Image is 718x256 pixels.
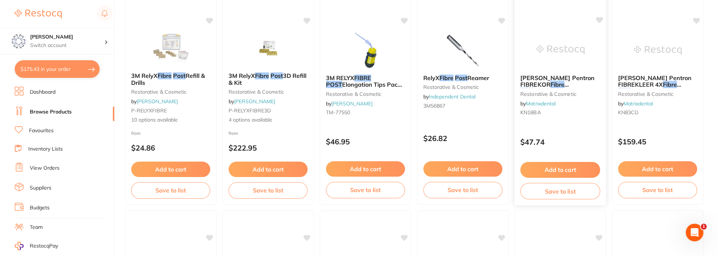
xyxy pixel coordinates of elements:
[229,162,308,177] button: Add to cart
[520,138,600,146] p: $47.74
[618,88,631,95] em: Post
[229,107,271,114] span: P-RELYXFIBRE3D
[455,74,467,82] em: Post
[30,242,58,250] span: RestocqPay
[423,74,439,82] span: RelyX
[229,130,238,136] span: from
[326,91,405,97] small: restorative & cosmetic
[30,184,51,192] a: Suppliers
[255,72,269,79] em: Fibre
[131,116,210,124] span: 10 options available
[244,30,292,66] img: 3M RelyX Fibre Post 3D Refill & Kit
[423,182,502,198] button: Save to list
[131,72,210,86] b: 3M RelyX Fibre Post Refill & Drills
[30,224,43,231] a: Team
[533,87,597,95] span: 1.00mm Red (10) Refill
[423,102,445,109] span: 3M56867
[618,109,638,116] span: KN83CD
[423,134,502,143] p: $26.82
[326,74,354,82] span: 3M RELYX
[618,100,653,107] span: by
[520,162,600,178] button: Add to cart
[131,144,210,152] p: $24.86
[423,84,502,90] small: restorative & cosmetic
[229,72,255,79] span: 3M RelyX
[229,72,306,86] span: 3D Refill & Kit
[550,81,564,88] em: Fibre
[536,31,584,68] img: Kerr Pentron FIBREKOR Fibre Post 1.00mm Red (10) Refill
[663,81,677,88] em: Fibre
[131,130,141,136] span: from
[234,98,275,105] a: [PERSON_NAME]
[147,30,195,66] img: 3M RelyX Fibre Post Refill & Drills
[520,183,600,199] button: Save to list
[618,74,692,88] span: [PERSON_NAME] Pentron FIBREKLEER 4X
[331,100,373,107] a: [PERSON_NAME]
[467,74,489,82] span: Reamer
[229,182,308,198] button: Save to list
[30,89,55,96] a: Dashboard
[15,60,100,78] button: $175.43 in your order
[131,72,158,79] span: 3M RelyX
[520,100,556,107] span: by
[520,109,541,116] span: KN18BA
[29,127,54,134] a: Favourites
[30,204,50,212] a: Budgets
[15,6,62,22] a: Restocq Logo
[618,182,697,198] button: Save to list
[326,137,405,146] p: $46.95
[624,100,653,107] a: Matrixdental
[15,242,58,250] a: RestocqPay
[634,32,682,69] img: Kerr Pentron FIBREKLEER 4X Fibre Post ORIGINAL 1.00mm Red (30) Refill
[423,161,502,177] button: Add to cart
[520,74,600,88] b: Kerr Pentron FIBREKOR Fibre Post 1.00mm Red (10) Refill
[229,116,308,124] span: 4 options available
[270,72,283,79] em: Post
[423,75,502,81] b: RelyX Fibre Post Reamer
[520,74,595,88] span: [PERSON_NAME] Pentron FIBREKOR
[158,72,172,79] em: Fibre
[30,165,60,172] a: View Orders
[229,98,275,105] span: by
[618,91,697,97] small: restorative & cosmetic
[326,109,350,116] span: TM-77550
[30,42,104,49] p: Switch account
[11,34,26,48] img: Eumundi Dental
[342,32,389,69] img: 3M RELYX FIBRE POST Elongation Tips Pack of 10
[439,32,487,69] img: RelyX Fibre Post Reamer
[520,91,600,97] small: restorative & cosmetic
[423,93,475,100] span: by
[131,107,167,114] span: P-RELYXFIBRE
[15,242,24,250] img: RestocqPay
[137,98,178,105] a: [PERSON_NAME]
[526,100,556,107] a: Matrixdental
[30,108,72,116] a: Browse Products
[429,93,475,100] a: Independent Dental
[326,81,342,88] em: POST
[15,10,62,18] img: Restocq Logo
[131,72,205,86] span: Refill & Drills
[28,145,63,153] a: Inventory Lists
[618,75,697,88] b: Kerr Pentron FIBREKLEER 4X Fibre Post ORIGINAL 1.00mm Red (30) Refill
[618,88,696,102] span: ORIGINAL 1.00mm Red (30) Refill
[326,81,402,95] span: Elongation Tips Pack of 10
[520,87,533,95] em: Post
[131,162,210,177] button: Add to cart
[229,144,308,152] p: $222.95
[229,89,308,95] small: restorative & cosmetic
[618,161,697,177] button: Add to cart
[30,33,104,41] h4: Eumundi Dental
[618,137,697,146] p: $159.45
[354,74,371,82] em: FIBRE
[131,89,210,95] small: restorative & cosmetic
[326,182,405,198] button: Save to list
[173,72,186,79] em: Post
[701,224,707,230] span: 1
[131,182,210,198] button: Save to list
[229,72,308,86] b: 3M RelyX Fibre Post 3D Refill & Kit
[131,98,178,105] span: by
[439,74,453,82] em: Fibre
[326,100,373,107] span: by
[686,224,703,241] iframe: Intercom live chat
[326,75,405,88] b: 3M RELYX FIBRE POST Elongation Tips Pack of 10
